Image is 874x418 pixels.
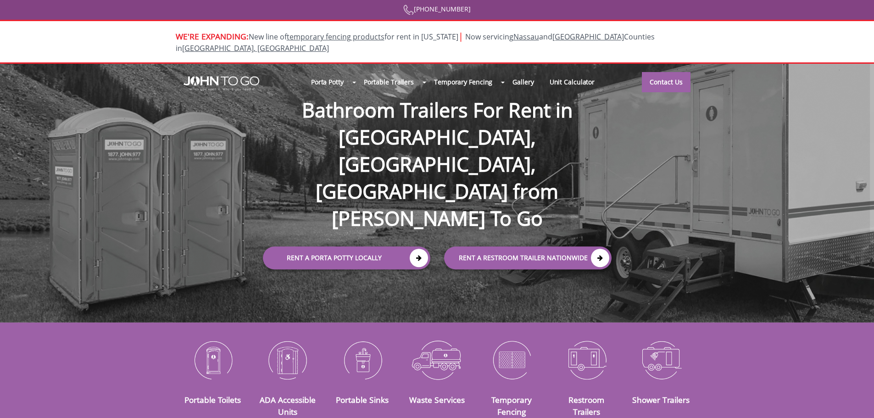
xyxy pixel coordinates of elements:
[491,394,532,417] a: Temporary Fencing
[632,394,690,405] a: Shower Trailers
[513,32,539,42] a: Nassau
[444,246,612,269] a: rent a RESTROOM TRAILER Nationwide
[406,336,468,384] img: Waste-Services-icon_N.png
[176,31,249,42] span: WE'RE EXPANDING:
[260,394,316,417] a: ADA Accessible Units
[631,336,692,384] img: Shower-Trailers-icon_N.png
[556,336,617,384] img: Restroom-Trailers-icon_N.png
[403,5,471,13] a: [PHONE_NUMBER]
[458,30,463,42] span: |
[409,394,465,405] a: Waste Services
[176,32,655,53] span: Now servicing and Counties in
[336,394,389,405] a: Portable Sinks
[183,336,244,384] img: Portable-Toilets-icon_N.png
[542,72,603,92] a: Unit Calculator
[182,43,329,53] a: [GEOGRAPHIC_DATA], [GEOGRAPHIC_DATA]
[505,72,541,92] a: Gallery
[176,32,655,53] span: New line of for rent in [US_STATE]
[356,72,422,92] a: Portable Trailers
[837,381,874,418] button: Live Chat
[303,72,351,92] a: Porta Potty
[184,76,259,91] img: JOHN to go
[184,394,241,405] a: Portable Toilets
[481,336,542,384] img: Temporary-Fencing-cion_N.png
[257,336,318,384] img: ADA-Accessible-Units-icon_N.png
[263,246,430,269] a: Rent a Porta Potty Locally
[552,32,624,42] a: [GEOGRAPHIC_DATA]
[254,67,621,232] h1: Bathroom Trailers For Rent in [GEOGRAPHIC_DATA], [GEOGRAPHIC_DATA], [GEOGRAPHIC_DATA] from [PERSO...
[287,32,384,42] a: temporary fencing products
[568,394,604,417] a: Restroom Trailers
[426,72,500,92] a: Temporary Fencing
[332,336,393,384] img: Portable-Sinks-icon_N.png
[642,72,690,92] a: Contact Us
